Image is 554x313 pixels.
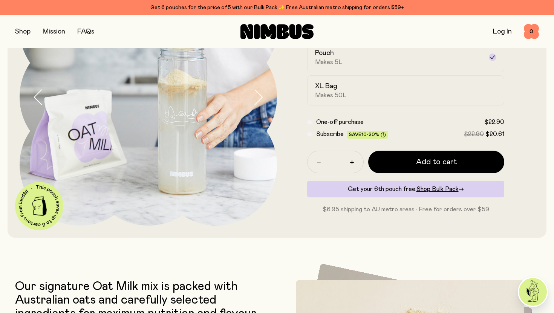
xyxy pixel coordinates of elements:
span: $22.90 [464,131,484,137]
span: Makes 5L [315,58,343,66]
span: Save [349,132,386,138]
span: Shop Bulk Pack [416,186,459,192]
button: Add to cart [368,151,504,173]
h2: XL Bag [315,82,337,91]
span: $22.90 [484,119,504,125]
span: $20.61 [485,131,504,137]
a: Mission [43,28,65,35]
a: Log In [493,28,512,35]
span: 10-20% [361,132,379,137]
a: Shop Bulk Pack→ [416,186,464,192]
div: Get your 6th pouch free. [307,181,504,197]
span: One-off purchase [316,119,364,125]
span: Makes 50L [315,92,347,99]
h2: Pouch [315,49,334,58]
button: 0 [524,24,539,39]
a: FAQs [77,28,94,35]
div: Get 6 pouches for the price of 5 with our Bulk Pack ✨ Free Australian metro shipping for orders $59+ [15,3,539,12]
img: agent [519,278,547,306]
span: Subscribe [316,131,344,137]
span: Add to cart [416,157,457,167]
p: $6.95 shipping to AU metro areas · Free for orders over $59 [307,205,504,214]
